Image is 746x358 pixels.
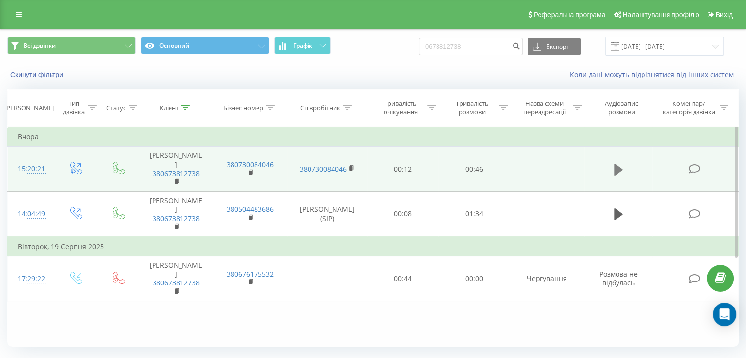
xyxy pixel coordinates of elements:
span: Всі дзвінки [24,42,56,50]
a: Коли дані можуть відрізнятися вiд інших систем [570,70,739,79]
div: Коментар/категорія дзвінка [660,100,717,116]
a: 380730084046 [227,160,274,169]
td: Вчора [8,127,739,147]
td: [PERSON_NAME] [139,192,213,237]
td: [PERSON_NAME] (SIP) [287,192,367,237]
td: [PERSON_NAME] [139,256,213,302]
span: Налаштування профілю [622,11,699,19]
span: Розмова не відбулась [599,269,638,287]
a: 380676175532 [227,269,274,279]
td: 00:46 [438,147,510,192]
input: Пошук за номером [419,38,523,55]
span: Реферальна програма [534,11,606,19]
td: 00:12 [367,147,438,192]
div: Аудіозапис розмови [593,100,650,116]
div: Клієнт [160,104,179,112]
div: Тривалість очікування [376,100,425,116]
div: Тип дзвінка [62,100,85,116]
span: Графік [293,42,312,49]
span: Вихід [716,11,733,19]
a: 380673812738 [153,169,200,178]
div: Тривалість розмови [447,100,496,116]
div: 15:20:21 [18,159,44,179]
button: Графік [274,37,331,54]
div: Бізнес номер [223,104,263,112]
button: Скинути фільтри [7,70,68,79]
td: Вівторок, 19 Серпня 2025 [8,237,739,256]
div: Статус [106,104,126,112]
a: 380673812738 [153,278,200,287]
button: Основний [141,37,269,54]
td: 00:08 [367,192,438,237]
a: 380673812738 [153,214,200,223]
td: Чергування [510,256,584,302]
button: Всі дзвінки [7,37,136,54]
td: 00:00 [438,256,510,302]
td: 01:34 [438,192,510,237]
div: Назва схеми переадресації [519,100,570,116]
button: Експорт [528,38,581,55]
div: Open Intercom Messenger [713,303,736,326]
div: Співробітник [300,104,340,112]
td: [PERSON_NAME] [139,147,213,192]
div: 14:04:49 [18,205,44,224]
td: 00:44 [367,256,438,302]
a: 380730084046 [300,164,347,174]
div: 17:29:22 [18,269,44,288]
div: [PERSON_NAME] [4,104,54,112]
a: 380504483686 [227,205,274,214]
